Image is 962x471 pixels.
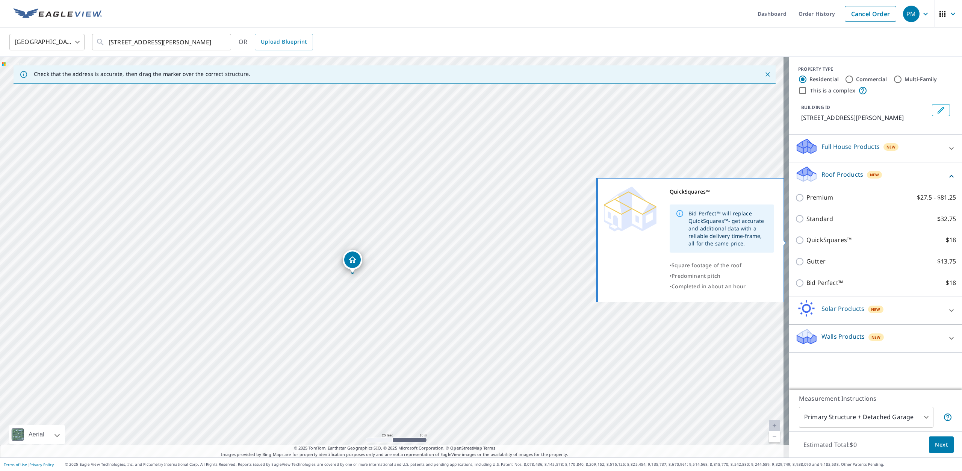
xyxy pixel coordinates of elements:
[798,66,953,73] div: PROPERTY TYPE
[4,462,54,467] p: |
[239,34,313,50] div: OR
[806,257,826,266] p: Gutter
[935,440,948,450] span: Next
[294,445,496,451] span: © 2025 TomTom, Earthstar Geographics SIO, © 2025 Microsoft Corporation, ©
[801,104,830,111] p: BUILDING ID
[886,144,896,150] span: New
[26,425,47,444] div: Aerial
[670,260,774,271] div: •
[932,104,950,116] button: Edit building 1
[821,170,863,179] p: Roof Products
[946,235,956,245] p: $18
[797,436,863,453] p: Estimated Total: $0
[343,250,362,273] div: Dropped pin, building 1, Residential property, 8706 Dill Dr Sterling Heights, MI 48312
[109,32,216,53] input: Search by address or latitude-longitude
[670,281,774,292] div: •
[856,76,887,83] label: Commercial
[9,32,85,53] div: [GEOGRAPHIC_DATA]
[34,71,250,77] p: Check that the address is accurate, then drag the marker over the correct structure.
[929,436,954,453] button: Next
[670,186,774,197] div: QuickSquares™
[604,186,656,232] img: Premium
[917,193,956,202] p: $27.5 - $81.25
[4,462,27,467] a: Terms of Use
[871,334,881,340] span: New
[799,407,933,428] div: Primary Structure + Detached Garage
[672,262,741,269] span: Square footage of the roof
[65,462,958,467] p: © 2025 Eagle View Technologies, Inc. and Pictometry International Corp. All Rights Reserved. Repo...
[670,271,774,281] div: •
[799,394,952,403] p: Measurement Instructions
[905,76,937,83] label: Multi-Family
[809,76,839,83] label: Residential
[810,87,855,94] label: This is a complex
[672,272,720,279] span: Predominant pitch
[688,207,768,250] div: Bid Perfect™ will replace QuickSquares™- get accurate and additional data with a reliable deliver...
[795,328,956,349] div: Walls ProductsNew
[483,445,496,451] a: Terms
[870,172,879,178] span: New
[821,304,864,313] p: Solar Products
[943,413,952,422] span: Your report will include the primary structure and a detached garage if one exists.
[806,193,833,202] p: Premium
[769,420,780,431] a: Current Level 20, Zoom In Disabled
[261,37,307,47] span: Upload Blueprint
[795,300,956,321] div: Solar ProductsNew
[14,8,102,20] img: EV Logo
[806,235,852,245] p: QuickSquares™
[450,445,482,451] a: OpenStreetMap
[795,165,956,187] div: Roof ProductsNew
[946,278,956,288] p: $18
[801,113,929,122] p: [STREET_ADDRESS][PERSON_NAME]
[845,6,896,22] a: Cancel Order
[806,214,833,224] p: Standard
[871,306,880,312] span: New
[255,34,313,50] a: Upload Blueprint
[821,332,865,341] p: Walls Products
[29,462,54,467] a: Privacy Policy
[903,6,920,22] div: PM
[769,431,780,442] a: Current Level 20, Zoom Out
[9,425,65,444] div: Aerial
[672,283,746,290] span: Completed in about an hour
[937,257,956,266] p: $13.75
[763,70,773,79] button: Close
[937,214,956,224] p: $32.75
[821,142,880,151] p: Full House Products
[795,138,956,159] div: Full House ProductsNew
[806,278,843,288] p: Bid Perfect™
